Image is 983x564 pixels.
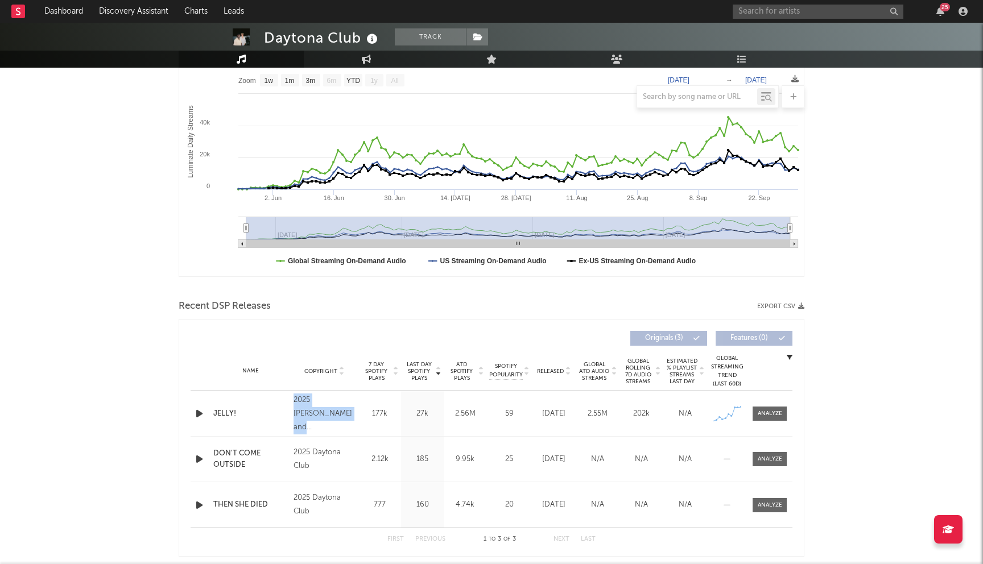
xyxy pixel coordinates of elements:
[264,28,381,47] div: Daytona Club
[361,361,391,381] span: 7 Day Spotify Plays
[327,77,337,85] text: 6m
[666,408,704,420] div: N/A
[554,536,569,542] button: Next
[440,257,547,265] text: US Streaming On-Demand Audio
[213,499,288,511] a: THEN SHE DIED
[404,499,441,511] div: 160
[370,77,378,85] text: 1y
[627,194,648,201] text: 25. Aug
[200,119,210,126] text: 40k
[489,537,495,542] span: to
[285,77,295,85] text: 1m
[447,454,484,465] div: 9.95k
[361,408,398,420] div: 177k
[503,537,510,542] span: of
[468,533,531,546] div: 1 3 3
[404,361,434,381] span: Last Day Spotify Plays
[447,361,477,381] span: ATD Spotify Plays
[535,454,573,465] div: [DATE]
[304,368,337,375] span: Copyright
[387,536,404,542] button: First
[179,49,804,276] svg: Luminate Daily Consumption
[306,77,316,85] text: 3m
[391,77,398,85] text: All
[622,499,660,511] div: N/A
[748,194,770,201] text: 22. Sep
[346,77,360,85] text: YTD
[535,408,573,420] div: [DATE]
[489,454,529,465] div: 25
[288,257,406,265] text: Global Streaming On-Demand Audio
[404,454,441,465] div: 185
[622,454,660,465] div: N/A
[179,300,271,313] span: Recent DSP Releases
[385,194,405,201] text: 30. Jun
[501,194,531,201] text: 28. [DATE]
[395,28,466,45] button: Track
[723,335,775,342] span: Features ( 0 )
[936,7,944,16] button: 25
[200,151,210,157] text: 20k
[757,303,804,310] button: Export CSV
[581,536,596,542] button: Last
[733,5,903,19] input: Search for artists
[213,448,288,470] a: DON'T COME OUTSIDE
[415,536,445,542] button: Previous
[187,105,195,177] text: Luminate Daily Streams
[579,408,617,420] div: 2.55M
[689,194,708,201] text: 8. Sep
[579,499,617,511] div: N/A
[361,454,398,465] div: 2.12k
[579,361,610,381] span: Global ATD Audio Streams
[579,454,617,465] div: N/A
[265,77,274,85] text: 1w
[666,499,704,511] div: N/A
[294,446,356,473] div: 2025 Daytona Club
[566,194,587,201] text: 11. Aug
[294,393,356,434] div: 2025 [PERSON_NAME] and [PERSON_NAME]
[622,408,660,420] div: 202k
[638,335,690,342] span: Originals ( 3 )
[489,362,523,379] span: Spotify Popularity
[238,77,256,85] text: Zoom
[489,499,529,511] div: 20
[213,367,288,375] div: Name
[447,408,484,420] div: 2.56M
[361,499,398,511] div: 777
[710,354,744,388] div: Global Streaming Trend (Last 60D)
[579,257,696,265] text: Ex-US Streaming On-Demand Audio
[716,331,792,346] button: Features(0)
[206,183,210,189] text: 0
[668,76,689,84] text: [DATE]
[630,331,707,346] button: Originals(3)
[447,499,484,511] div: 4.74k
[489,408,529,420] div: 59
[440,194,470,201] text: 14. [DATE]
[622,358,654,385] span: Global Rolling 7D Audio Streams
[537,368,564,375] span: Released
[666,454,704,465] div: N/A
[666,358,697,385] span: Estimated % Playlist Streams Last Day
[213,408,288,420] a: JELLY!
[265,194,282,201] text: 2. Jun
[940,3,950,11] div: 25
[324,194,344,201] text: 16. Jun
[637,93,757,102] input: Search by song name or URL
[535,499,573,511] div: [DATE]
[745,76,767,84] text: [DATE]
[294,491,356,519] div: 2025 Daytona Club
[404,408,441,420] div: 27k
[726,76,733,84] text: →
